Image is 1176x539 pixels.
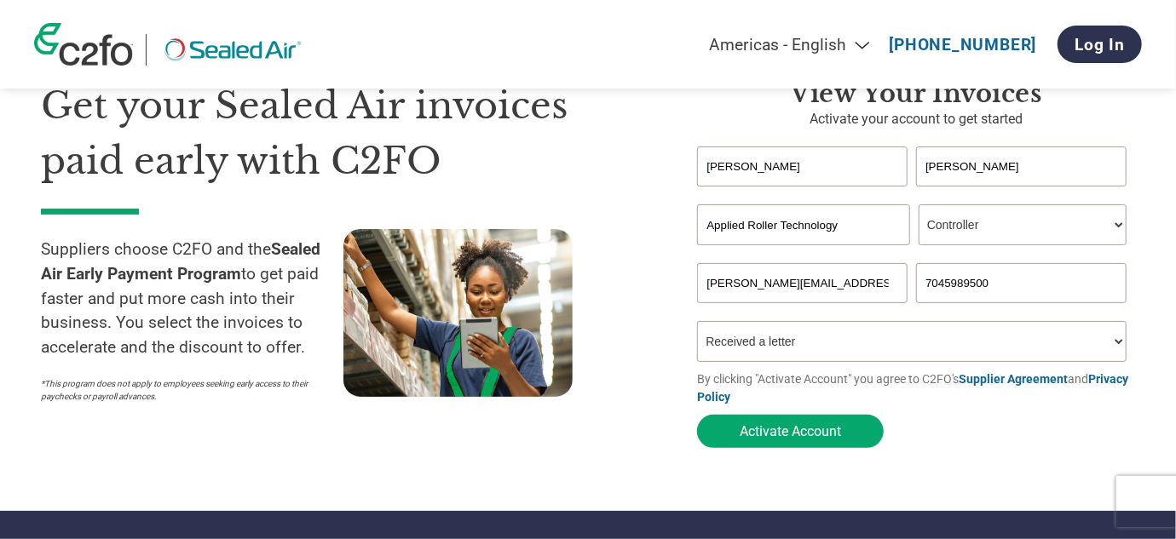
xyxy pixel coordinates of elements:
strong: Sealed Air Early Payment Program [41,239,320,284]
select: Title/Role [919,204,1127,245]
input: Invalid Email format [697,263,908,303]
div: Invalid first name or first name is too long [697,188,908,198]
input: First Name* [697,146,908,186]
a: Supplier Agreement [959,372,1068,386]
p: *This program does not apply to employees seeking early access to their paychecks or payroll adva... [41,377,326,403]
p: Suppliers choose C2FO and the to get paid faster and put more cash into their business. You selec... [41,238,343,360]
div: Invalid company name or company name is too long [697,247,1126,256]
h3: View Your Invoices [697,78,1135,109]
div: Invalid last name or last name is too long [916,188,1127,198]
button: Activate Account [697,415,884,448]
img: c2fo logo [34,23,133,66]
h1: Get your Sealed Air invoices paid early with C2FO [41,78,646,188]
p: By clicking "Activate Account" you agree to C2FO's and [697,370,1135,406]
input: Your company name* [697,204,909,245]
input: Last Name* [916,146,1127,186]
img: Sealed Air [159,34,306,66]
div: Inavlid Email Address [697,305,908,314]
p: Activate your account to get started [697,109,1135,129]
div: Inavlid Phone Number [916,305,1127,314]
img: supply chain worker [343,229,573,397]
a: Log In [1058,26,1142,63]
a: [PHONE_NUMBER] [890,35,1037,54]
input: Phone* [916,263,1127,303]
